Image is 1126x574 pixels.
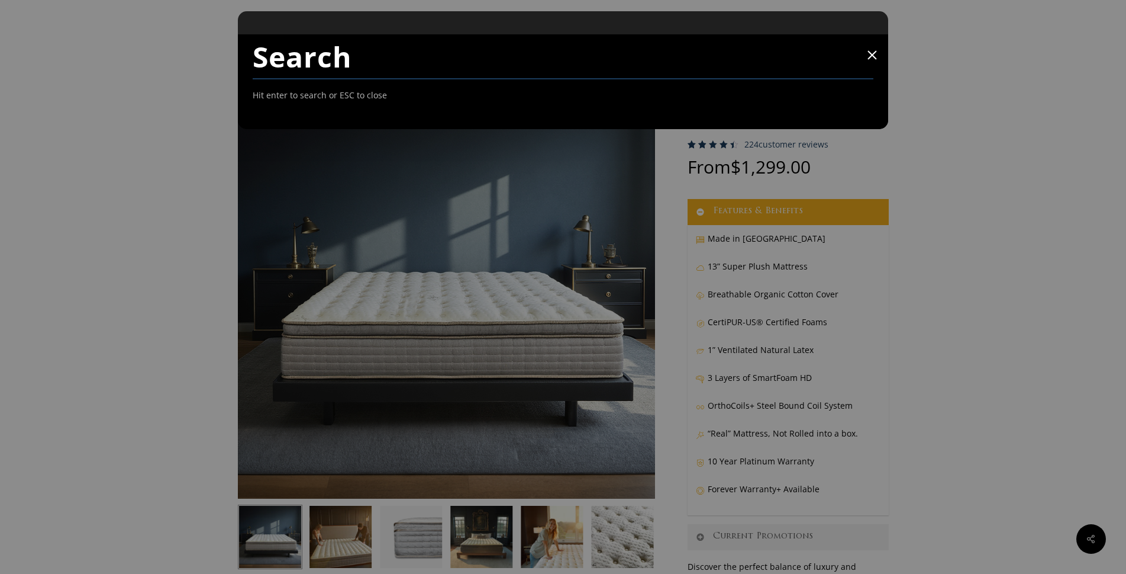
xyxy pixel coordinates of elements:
p: 10 Year Platinum Warranty [696,454,880,482]
p: 13” Super Plush Mattress [696,259,880,287]
span: Hit enter to search or ESC to close [253,88,387,103]
img: Windsor In NH Manor [449,505,514,569]
img: Windsor In Studio [238,505,302,569]
bdi: 1,299.00 [731,155,811,179]
p: “Real” Mattress, Not Rolled into a box. [696,426,880,454]
a: 224customer reviews [744,140,828,149]
span: Rated out of 5 based on customer ratings [688,140,734,198]
p: 1” Ventilated Natural Latex [696,342,880,370]
span: 224 [744,139,759,150]
input: Search [253,34,874,79]
img: Windsor-Side-Profile-HD-Closeup [379,505,443,569]
a: Current Promotions [688,524,889,550]
div: Rated 4.59 out of 5 [688,140,738,149]
p: Made in [GEOGRAPHIC_DATA] [696,231,880,259]
span: $ [731,155,741,179]
img: Windsor-Condo-Shoot-Joane-and-eric feel the plush pillow top. [308,505,373,569]
p: From [688,158,889,199]
p: CertiPUR-US® Certified Foams [696,315,880,342]
a: Features & Benefits [688,199,889,225]
p: OrthoCoils+ Steel Bound Coil System [696,398,880,426]
p: Forever Warranty+ Available [696,482,880,509]
span: 223 [688,140,706,160]
p: Breathable Organic Cotton Cover [696,287,880,315]
p: 3 Layers of SmartFoam HD [696,370,880,398]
